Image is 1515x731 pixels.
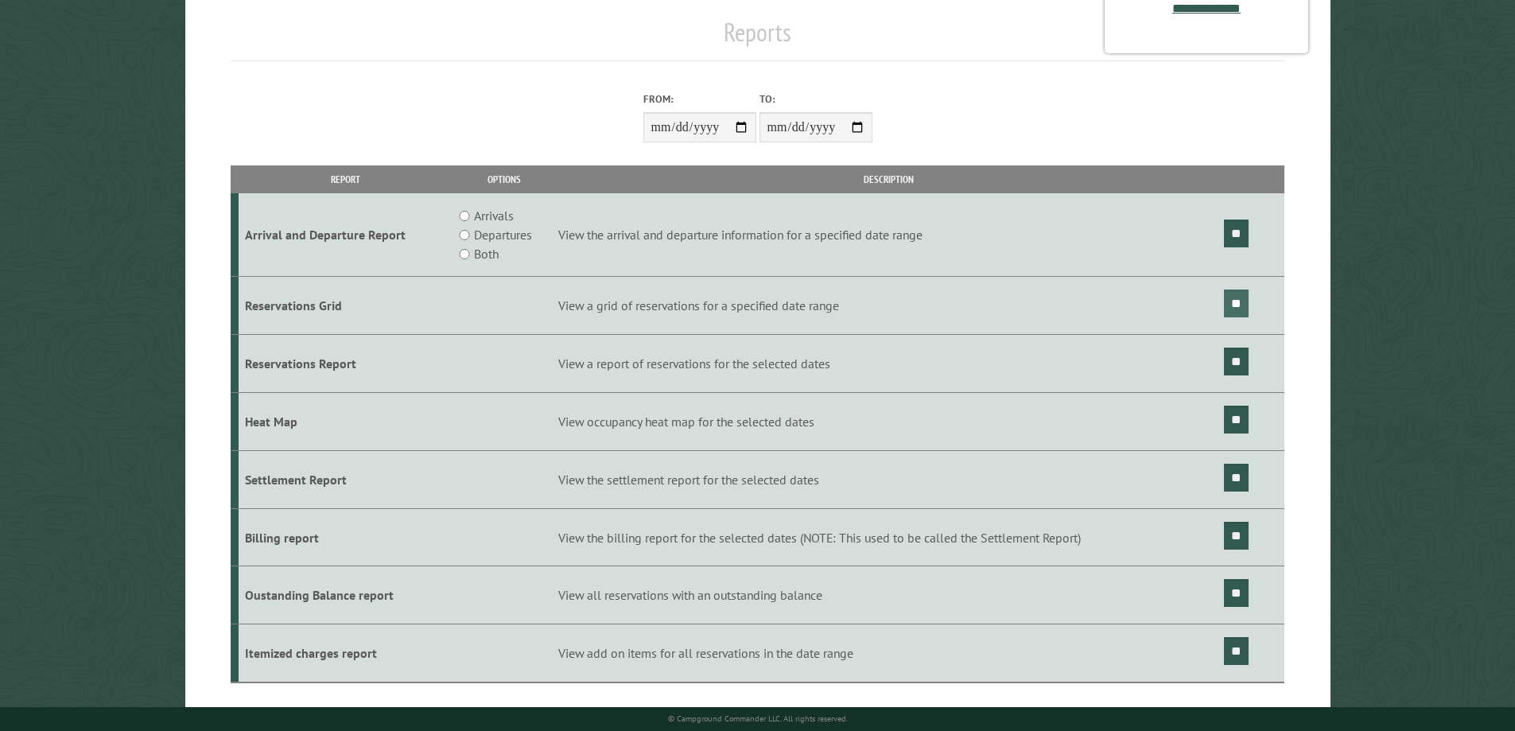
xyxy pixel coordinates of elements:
[556,193,1222,277] td: View the arrival and departure information for a specified date range
[452,165,555,193] th: Options
[556,624,1222,682] td: View add on items for all reservations in the date range
[239,335,453,393] td: Reservations Report
[556,566,1222,624] td: View all reservations with an outstanding balance
[474,225,532,244] label: Departures
[556,277,1222,335] td: View a grid of reservations for a specified date range
[474,244,499,263] label: Both
[239,277,453,335] td: Reservations Grid
[239,393,453,451] td: Heat Map
[556,450,1222,508] td: View the settlement report for the selected dates
[239,508,453,566] td: Billing report
[643,91,756,107] label: From:
[556,393,1222,451] td: View occupancy heat map for the selected dates
[231,17,1285,60] h1: Reports
[556,335,1222,393] td: View a report of reservations for the selected dates
[239,193,453,277] td: Arrival and Departure Report
[759,91,872,107] label: To:
[239,566,453,624] td: Oustanding Balance report
[556,508,1222,566] td: View the billing report for the selected dates (NOTE: This used to be called the Settlement Report)
[556,165,1222,193] th: Description
[668,714,848,724] small: © Campground Commander LLC. All rights reserved.
[239,624,453,682] td: Itemized charges report
[239,450,453,508] td: Settlement Report
[474,206,514,225] label: Arrivals
[239,165,453,193] th: Report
